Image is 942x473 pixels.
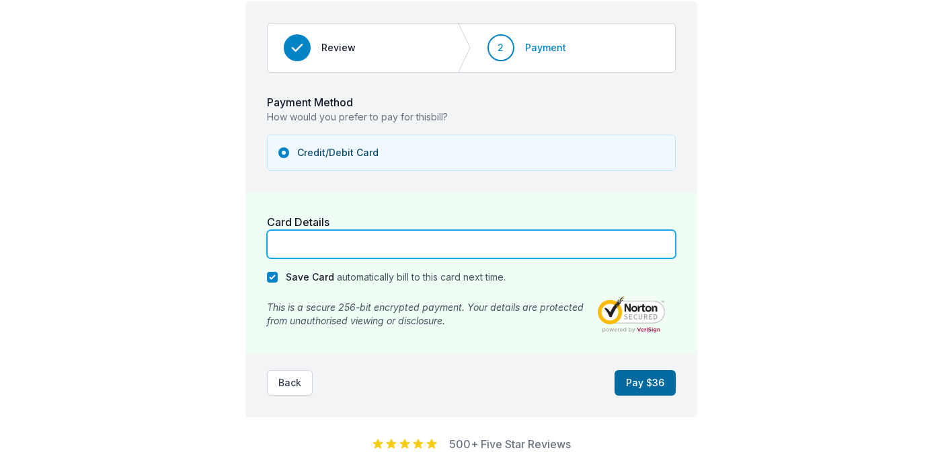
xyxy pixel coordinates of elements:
label: Save Card [286,271,334,283]
iframe: To enrich screen reader interactions, please activate Accessibility in Grammarly extension settings [276,236,667,252]
span: Review [321,41,356,54]
input: Credit/Debit Card [278,147,289,158]
label: Card Details [267,215,329,229]
label: Payment Method [267,96,353,109]
button: Back [267,370,313,396]
a: 500+ Five Star Reviews [449,437,571,451]
p: How would you prefer to pay for this bill ? [267,110,676,124]
span: automatically bill to this card next time. [337,271,506,283]
p: This is a secure 256-bit encrypted payment. Your details are protected from unauthorised viewing ... [267,301,587,328]
span: Payment [525,41,566,54]
nav: Progress [267,23,676,73]
span: Credit/Debit Card [297,146,379,159]
span: 2 [498,41,504,54]
button: Pay $36 [615,370,676,396]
